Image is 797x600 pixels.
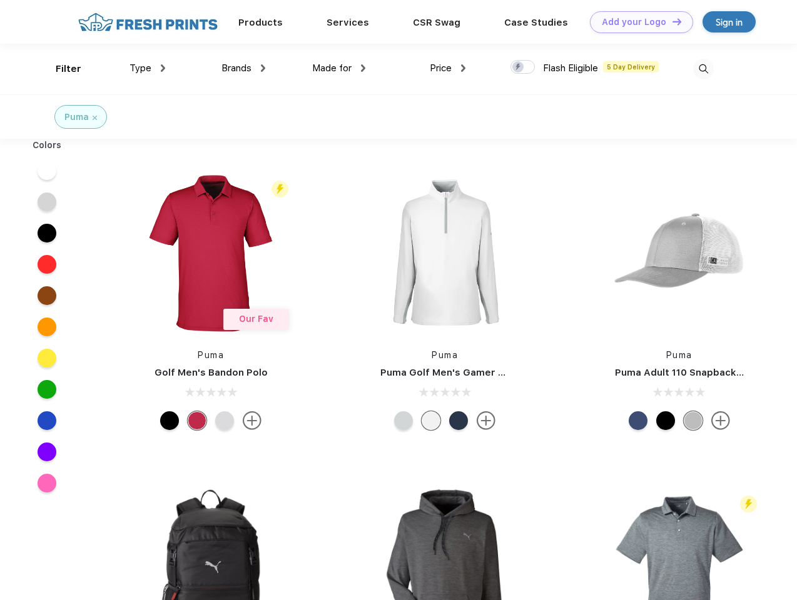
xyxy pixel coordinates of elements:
div: Ski Patrol [188,411,206,430]
img: flash_active_toggle.svg [740,496,757,512]
img: more.svg [243,411,261,430]
div: Peacoat Qut Shd [629,411,647,430]
img: DT [673,18,681,25]
span: Price [430,62,452,74]
span: Type [129,62,151,74]
a: CSR Swag [413,17,460,28]
img: desktop_search.svg [693,59,714,79]
a: Puma Golf Men's Gamer Golf Quarter-Zip [380,367,578,378]
a: Sign in [703,11,756,32]
img: dropdown.png [261,64,265,72]
a: Products [238,17,283,28]
img: func=resize&h=266 [596,170,763,336]
img: dropdown.png [161,64,165,72]
div: Colors [23,139,71,152]
a: Puma [666,350,693,360]
img: more.svg [711,411,730,430]
div: High Rise [394,411,413,430]
span: Flash Eligible [543,62,598,74]
img: func=resize&h=266 [362,170,528,336]
img: func=resize&h=266 [128,170,294,336]
div: Filter [56,62,81,76]
div: High Rise [215,411,234,430]
a: Puma [432,350,458,360]
div: Puma Black [160,411,179,430]
img: dropdown.png [461,64,465,72]
div: Bright White [422,411,440,430]
span: 5 Day Delivery [603,61,659,72]
div: Sign in [716,15,743,29]
span: Our Fav [239,314,273,324]
img: fo%20logo%202.webp [74,11,221,33]
div: Navy Blazer [449,411,468,430]
img: more.svg [477,411,495,430]
div: Quarry with Brt Whit [684,411,703,430]
a: Services [327,17,369,28]
a: Puma [198,350,224,360]
img: flash_active_toggle.svg [272,181,288,197]
img: filter_cancel.svg [93,116,97,120]
span: Made for [312,62,352,74]
img: dropdown.png [361,64,365,72]
div: Add your Logo [602,17,666,27]
span: Brands [221,62,251,74]
a: Golf Men's Bandon Polo [155,367,268,378]
div: Pma Blk Pma Blk [656,411,675,430]
div: Puma [64,111,89,124]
